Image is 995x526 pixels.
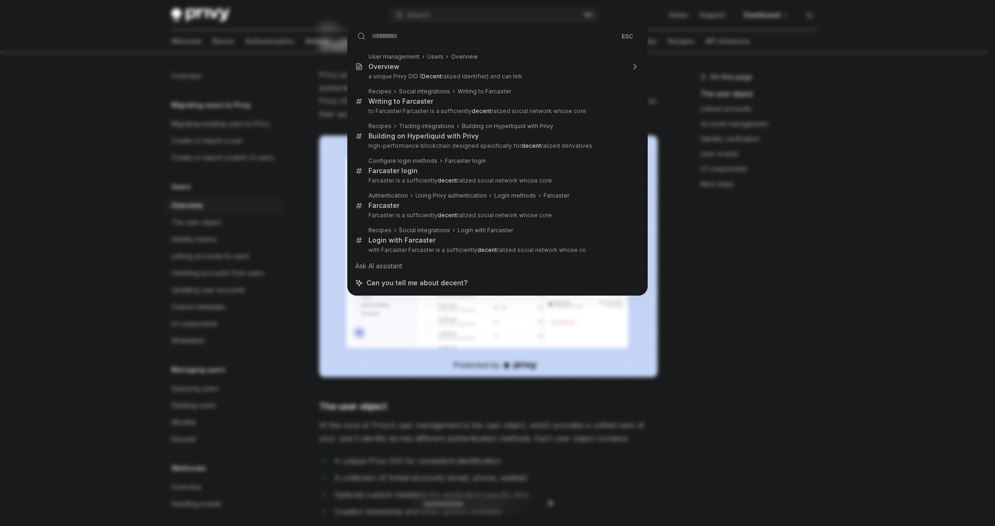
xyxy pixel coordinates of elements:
b: decent [437,212,457,219]
div: Social integrations [399,227,450,234]
b: decent [472,107,491,114]
div: Authentication [368,192,408,199]
div: ESC [619,31,636,41]
div: Login with Farcaster [368,236,436,244]
div: Ask AI assistant [351,258,644,274]
div: Recipes [368,122,391,130]
div: Farcaster [543,192,569,199]
b: Decent [421,73,442,80]
div: User management [368,53,420,61]
div: Farcaster login [445,157,486,165]
div: Overview [451,53,478,61]
div: Building on Hyperliquid with Privy [368,132,479,140]
p: to Farcaster Farcaster is a sufficiently ralized social network whose core [368,107,625,115]
div: Writing to Farcaster [368,97,433,106]
b: decent [437,177,457,184]
div: Configure login methods [368,157,437,165]
div: Farcaster login [368,167,418,175]
div: Overview [368,62,399,71]
div: Writing to Farcaster [458,88,511,95]
p: high-performance blockchain designed specifically for ralized derivatives [368,142,625,150]
div: Using Privy authentication [415,192,487,199]
div: Recipes [368,88,391,95]
div: Login methods [494,192,536,199]
p: Farcaster is a sufficiently ralized social network whose core [368,177,625,184]
div: Social integrations [399,88,450,95]
div: Building on Hyperliquid with Privy [462,122,553,130]
div: Trading integrations [399,122,454,130]
span: Can you tell me about decent? [367,278,467,288]
div: Login with Farcaster [458,227,513,234]
div: Farcaster [368,201,399,210]
div: Users [427,53,444,61]
b: decent [477,246,497,253]
p: a unique Privy DID ( ralized Identifier) and can link [368,73,625,80]
b: decent [521,142,541,149]
div: Recipes [368,227,391,234]
p: with Farcaster Farcaster is a sufficiently ralized social network whose co [368,246,625,254]
p: Farcaster is a sufficiently ralized social network whose core [368,212,625,219]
